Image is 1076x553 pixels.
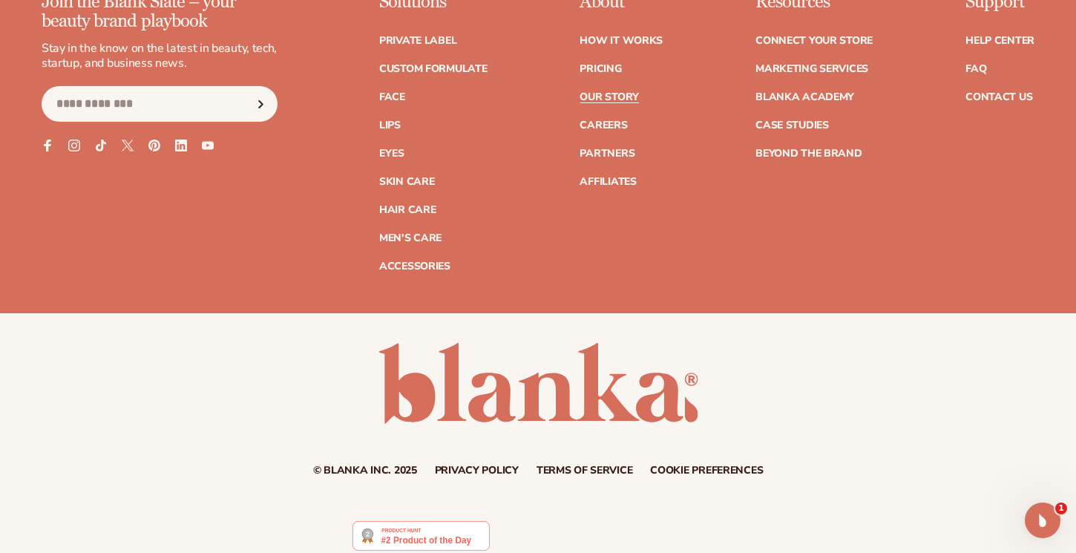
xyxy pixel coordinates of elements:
[580,92,638,102] a: Our Story
[580,120,627,131] a: Careers
[650,465,763,476] a: Cookie preferences
[755,36,873,46] a: Connect your store
[379,261,450,272] a: Accessories
[580,148,634,159] a: Partners
[580,177,636,187] a: Affiliates
[313,463,417,477] small: © Blanka Inc. 2025
[379,92,405,102] a: Face
[755,64,868,74] a: Marketing services
[379,64,488,74] a: Custom formulate
[965,36,1034,46] a: Help Center
[42,41,278,72] p: Stay in the know on the latest in beauty, tech, startup, and business news.
[379,36,456,46] a: Private label
[580,64,621,74] a: Pricing
[755,120,829,131] a: Case Studies
[965,64,986,74] a: FAQ
[1025,503,1060,538] iframe: Intercom live chat
[379,177,434,187] a: Skin Care
[379,205,436,215] a: Hair Care
[755,148,862,159] a: Beyond the brand
[965,92,1032,102] a: Contact Us
[379,148,404,159] a: Eyes
[1055,503,1067,514] span: 1
[379,120,401,131] a: Lips
[537,465,633,476] a: Terms of service
[580,36,663,46] a: How It Works
[352,521,490,551] img: Blanka - Start a beauty or cosmetic line in under 5 minutes | Product Hunt
[244,86,277,122] button: Subscribe
[379,233,442,243] a: Men's Care
[435,465,519,476] a: Privacy policy
[755,92,854,102] a: Blanka Academy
